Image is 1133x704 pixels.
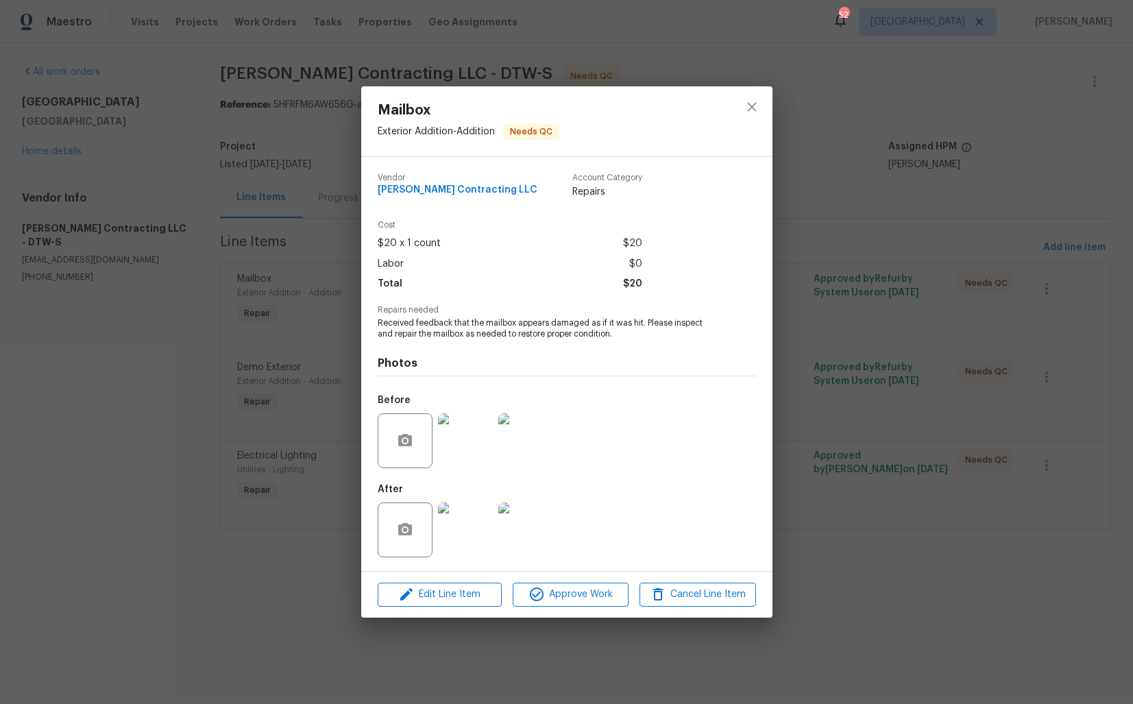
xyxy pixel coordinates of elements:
[378,221,642,230] span: Cost
[378,356,756,370] h4: Photos
[629,254,642,274] span: $0
[623,274,642,294] span: $20
[378,254,404,274] span: Labor
[572,173,642,182] span: Account Category
[644,586,751,603] span: Cancel Line Item
[378,396,411,405] h5: Before
[378,173,537,182] span: Vendor
[513,583,629,607] button: Approve Work
[378,103,559,118] span: Mailbox
[504,125,558,138] span: Needs QC
[378,306,756,315] span: Repairs needed
[378,274,402,294] span: Total
[378,485,403,494] h5: After
[639,583,755,607] button: Cancel Line Item
[378,583,502,607] button: Edit Line Item
[378,234,441,254] span: $20 x 1 count
[378,317,718,341] span: Received feedback that the mailbox appears damaged as if it was hit. Please inspect and repair th...
[517,586,624,603] span: Approve Work
[378,127,495,136] span: Exterior Addition - Addition
[623,234,642,254] span: $20
[735,90,768,123] button: close
[378,185,537,195] span: [PERSON_NAME] Contracting LLC
[572,185,642,199] span: Repairs
[839,8,849,22] div: 52
[382,586,498,603] span: Edit Line Item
